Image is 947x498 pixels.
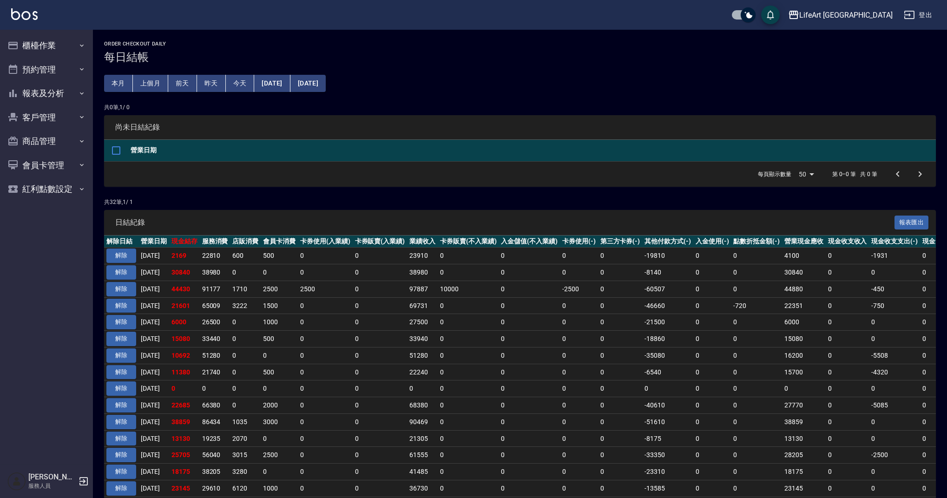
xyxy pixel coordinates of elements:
[104,198,936,206] p: 共 32 筆, 1 / 1
[598,397,643,414] td: 0
[782,331,826,347] td: 15080
[869,364,920,380] td: -4320
[731,264,782,281] td: 0
[560,380,598,397] td: 0
[298,430,353,447] td: 0
[598,314,643,331] td: 0
[499,297,560,314] td: 0
[438,281,499,297] td: 10000
[560,397,598,414] td: 0
[4,129,89,153] button: 商品管理
[642,248,693,264] td: -19810
[298,364,353,380] td: 0
[254,75,290,92] button: [DATE]
[353,281,408,297] td: 0
[138,397,169,414] td: [DATE]
[230,281,261,297] td: 1710
[826,236,869,248] th: 現金收支收入
[138,430,169,447] td: [DATE]
[782,364,826,380] td: 15700
[261,430,298,447] td: 0
[200,248,230,264] td: 22810
[4,153,89,177] button: 會員卡管理
[782,430,826,447] td: 13130
[407,430,438,447] td: 21305
[230,380,261,397] td: 0
[693,380,731,397] td: 0
[642,264,693,281] td: -8140
[226,75,255,92] button: 今天
[731,281,782,297] td: 0
[642,297,693,314] td: -46660
[230,430,261,447] td: 2070
[782,248,826,264] td: 4100
[353,264,408,281] td: 0
[106,299,136,313] button: 解除
[782,314,826,331] td: 6000
[438,264,499,281] td: 0
[230,413,261,430] td: 1035
[28,472,76,482] h5: [PERSON_NAME]
[106,315,136,329] button: 解除
[298,264,353,281] td: 0
[894,217,929,226] a: 報表匯出
[106,398,136,413] button: 解除
[106,282,136,296] button: 解除
[115,218,894,227] span: 日結紀錄
[298,314,353,331] td: 0
[407,281,438,297] td: 97887
[4,105,89,130] button: 客戶管理
[407,413,438,430] td: 90469
[298,297,353,314] td: 0
[169,248,200,264] td: 2169
[693,397,731,414] td: 0
[869,430,920,447] td: 0
[106,348,136,363] button: 解除
[115,123,925,132] span: 尚未日結紀錄
[261,380,298,397] td: 0
[4,33,89,58] button: 櫃檯作業
[438,380,499,397] td: 0
[138,380,169,397] td: [DATE]
[438,297,499,314] td: 0
[106,265,136,280] button: 解除
[106,381,136,396] button: 解除
[138,447,169,464] td: [DATE]
[795,162,817,187] div: 50
[693,297,731,314] td: 0
[499,347,560,364] td: 0
[106,448,136,462] button: 解除
[230,331,261,347] td: 0
[169,314,200,331] td: 6000
[200,297,230,314] td: 65009
[731,347,782,364] td: 0
[869,281,920,297] td: -450
[200,447,230,464] td: 56040
[598,331,643,347] td: 0
[261,347,298,364] td: 0
[353,347,408,364] td: 0
[693,314,731,331] td: 0
[731,380,782,397] td: 0
[642,430,693,447] td: -8175
[560,236,598,248] th: 卡券使用(-)
[230,397,261,414] td: 0
[499,281,560,297] td: 0
[7,472,26,491] img: Person
[407,380,438,397] td: 0
[598,264,643,281] td: 0
[869,331,920,347] td: 0
[353,331,408,347] td: 0
[106,432,136,446] button: 解除
[261,413,298,430] td: 3000
[407,397,438,414] td: 68380
[642,413,693,430] td: -51610
[169,331,200,347] td: 15080
[200,364,230,380] td: 21740
[106,365,136,380] button: 解除
[353,236,408,248] th: 卡券販賣(入業績)
[104,41,936,47] h2: Order checkout daily
[138,331,169,347] td: [DATE]
[499,264,560,281] td: 0
[104,75,133,92] button: 本月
